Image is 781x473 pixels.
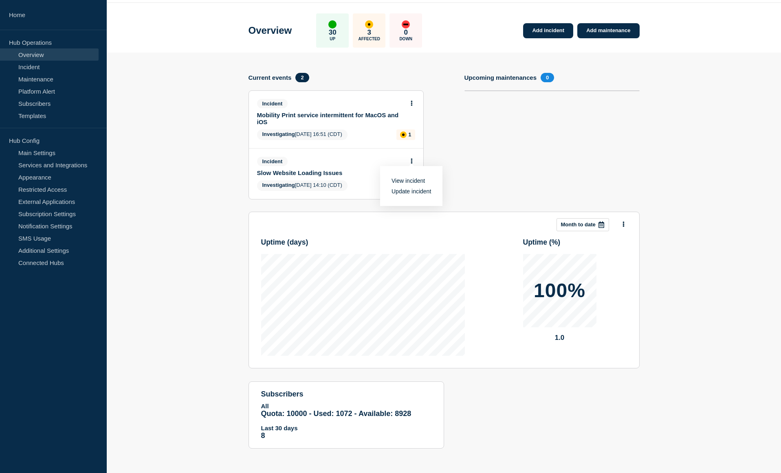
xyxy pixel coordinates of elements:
[329,28,337,37] p: 30
[464,74,537,81] h4: Upcoming maintenances
[261,409,411,418] span: Quota: 10000 - Used: 1072 - Available: 8928
[261,425,431,431] p: Last 30 days
[561,221,596,228] p: Month to date
[523,334,596,342] p: 1.0
[577,23,639,38] a: Add maintenance
[367,28,371,37] p: 3
[262,182,295,188] span: Investigating
[261,238,308,247] h3: Uptime ( days )
[257,99,288,108] span: Incident
[330,37,335,41] p: Up
[257,112,404,125] a: Mobility Print service intermittent for MacOS and iOS
[399,37,412,41] p: Down
[249,25,292,36] h1: Overview
[404,28,408,37] p: 0
[541,73,554,82] span: 0
[523,23,573,38] a: Add incident
[392,188,431,195] a: Update incident
[365,20,373,28] div: affected
[257,180,348,191] span: [DATE] 14:10 (CDT)
[400,131,407,138] div: affected
[392,177,425,184] a: View incident
[261,403,431,409] p: All
[523,238,561,247] h3: Uptime ( % )
[328,20,337,28] div: up
[534,281,585,300] p: 100%
[402,20,410,28] div: down
[249,74,292,81] h4: Current events
[262,131,295,137] span: Investigating
[408,131,411,138] p: 1
[261,431,431,440] p: 8
[261,390,431,399] h4: subscribers
[257,157,288,166] span: Incident
[359,37,380,41] p: Affected
[295,73,309,82] span: 2
[557,218,609,231] button: Month to date
[257,129,348,140] span: [DATE] 16:51 (CDT)
[257,169,404,176] a: Slow Website Loading Issues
